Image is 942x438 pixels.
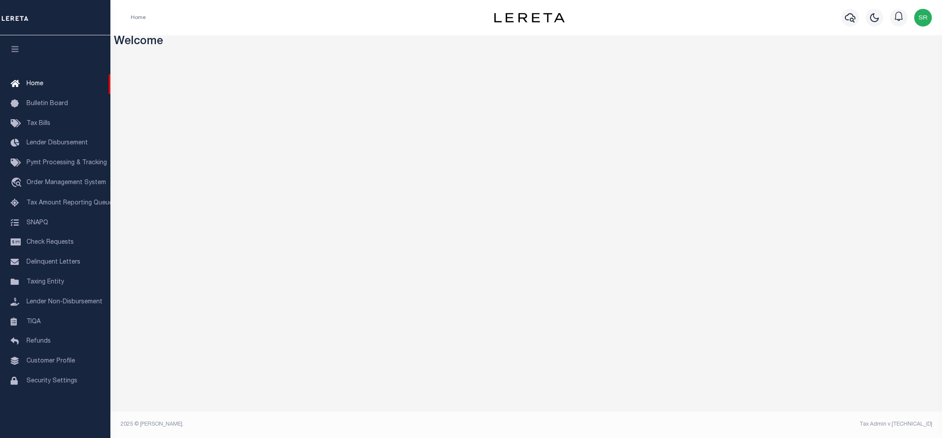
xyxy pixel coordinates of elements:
span: Security Settings [26,378,77,384]
span: Order Management System [26,180,106,186]
li: Home [131,14,146,22]
i: travel_explore [11,177,25,189]
div: Tax Admin v.[TECHNICAL_ID] [533,420,932,428]
span: SNAPQ [26,219,48,226]
img: svg+xml;base64,PHN2ZyB4bWxucz0iaHR0cDovL3d3dy53My5vcmcvMjAwMC9zdmciIHBvaW50ZXItZXZlbnRzPSJub25lIi... [914,9,932,26]
span: Lender Non-Disbursement [26,299,102,305]
span: Bulletin Board [26,101,68,107]
span: Taxing Entity [26,279,64,285]
img: logo-dark.svg [494,13,565,23]
span: Refunds [26,338,51,344]
span: Tax Bills [26,121,50,127]
span: Check Requests [26,239,74,245]
span: Tax Amount Reporting Queue [26,200,113,206]
h3: Welcome [114,35,939,49]
span: Customer Profile [26,358,75,364]
span: Pymt Processing & Tracking [26,160,107,166]
span: Lender Disbursement [26,140,88,146]
span: Home [26,81,43,87]
div: 2025 © [PERSON_NAME]. [114,420,526,428]
span: Delinquent Letters [26,259,80,265]
span: TIQA [26,318,41,325]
